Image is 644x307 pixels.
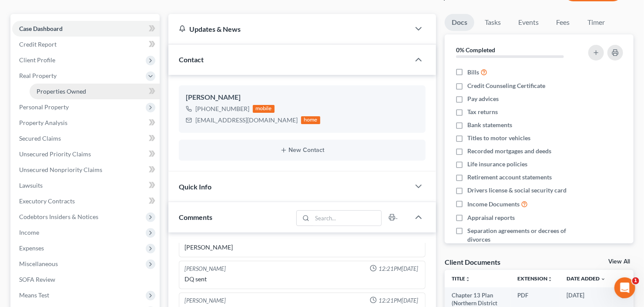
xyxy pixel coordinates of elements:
span: Drivers license & social security card [467,186,567,195]
span: Property Analysis [19,119,67,126]
div: Updates & News [179,24,399,34]
span: Separation agreements or decrees of divorces [467,226,579,244]
span: Client Profile [19,56,55,64]
span: Titles to motor vehicles [467,134,530,142]
div: home [301,116,320,124]
span: Life insurance policies [467,160,527,169]
span: Codebtors Insiders & Notices [19,213,98,220]
span: Bank statements [467,121,512,129]
span: Personal Property [19,103,69,111]
a: Tasks [478,14,508,31]
span: Appraisal reports [467,213,515,222]
a: View All [608,259,630,265]
div: [PERSON_NAME] [184,265,226,273]
span: Miscellaneous [19,260,58,267]
span: Properties Owned [37,88,86,95]
a: Unsecured Priority Claims [12,146,160,162]
span: SOFA Review [19,276,55,283]
span: Credit Counseling Certificate [467,81,545,90]
div: DQ sent [184,275,420,283]
input: Search... [312,211,382,226]
a: Unsecured Nonpriority Claims [12,162,160,178]
span: Recorded mortgages and deeds [467,147,551,155]
span: 12:21PM[DATE] [379,265,418,273]
div: mobile [253,105,275,113]
a: Secured Claims [12,131,160,146]
i: unfold_more [547,277,553,282]
span: Comments [179,213,212,221]
span: Pay advices [467,94,499,103]
a: Fees [549,14,577,31]
span: Real Property [19,72,57,79]
span: Bills [467,68,479,77]
a: Date Added expand_more [567,275,606,282]
span: Retirement account statements [467,173,552,182]
div: [PERSON_NAME] [184,297,226,305]
span: Quick Info [179,182,211,191]
span: Lawsuits [19,182,43,189]
span: Case Dashboard [19,25,63,32]
a: Timer [580,14,612,31]
span: Secured Claims [19,135,61,142]
a: SOFA Review [12,272,160,287]
i: unfold_more [465,277,470,282]
span: Tax returns [467,108,498,116]
span: Credit Report [19,40,57,48]
div: [PHONE_NUMBER] [195,105,249,113]
span: Expenses [19,244,44,252]
span: Income [19,229,39,236]
a: Lawsuits [12,178,160,193]
a: Case Dashboard [12,21,160,37]
a: Titleunfold_more [452,275,470,282]
span: Income Documents [467,200,520,209]
i: expand_more [600,277,606,282]
a: Credit Report [12,37,160,52]
button: New Contact [186,147,419,154]
span: Unsecured Nonpriority Claims [19,166,102,173]
a: Executory Contracts [12,193,160,209]
strong: 0% Completed [456,46,495,54]
div: [EMAIL_ADDRESS][DOMAIN_NAME] [195,116,298,125]
span: Unsecured Priority Claims [19,150,91,158]
a: Property Analysis [12,115,160,131]
div: [PERSON_NAME] [184,243,420,252]
a: Events [511,14,546,31]
span: 12:21PM[DATE] [379,297,418,305]
a: Properties Owned [30,84,160,99]
a: Docs [445,14,474,31]
div: Client Documents [445,257,500,267]
div: [PERSON_NAME] [186,92,419,103]
a: Extensionunfold_more [517,275,553,282]
span: 1 [632,277,639,284]
iframe: Intercom live chat [614,277,635,298]
span: Contact [179,55,204,64]
span: Executory Contracts [19,197,75,205]
span: Means Test [19,291,49,299]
